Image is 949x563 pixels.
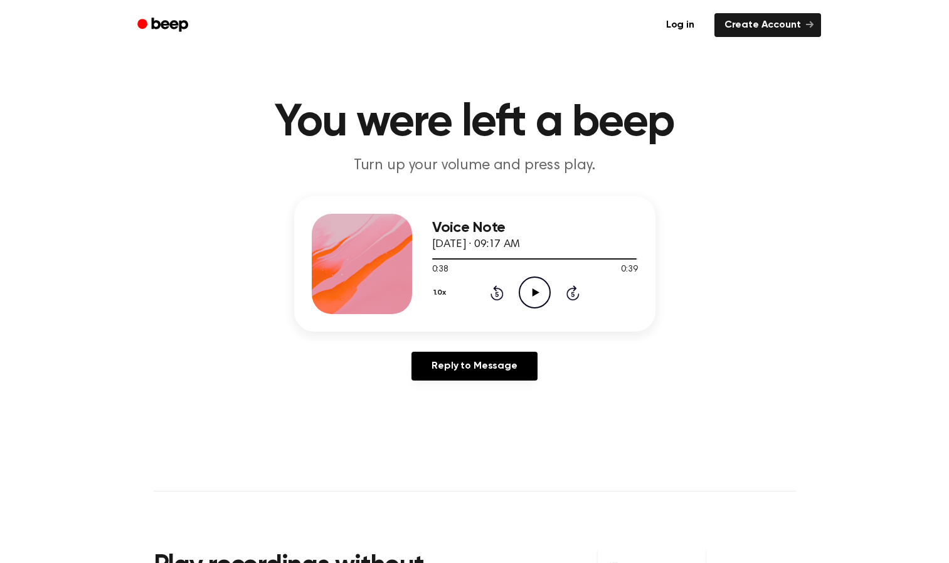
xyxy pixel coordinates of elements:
[411,352,537,381] a: Reply to Message
[621,263,637,276] span: 0:39
[154,100,796,145] h1: You were left a beep
[129,13,199,38] a: Beep
[654,11,707,39] a: Log in
[432,239,520,250] span: [DATE] · 09:17 AM
[432,282,451,303] button: 1.0x
[432,263,448,276] span: 0:38
[714,13,821,37] a: Create Account
[234,155,716,176] p: Turn up your volume and press play.
[432,219,638,236] h3: Voice Note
